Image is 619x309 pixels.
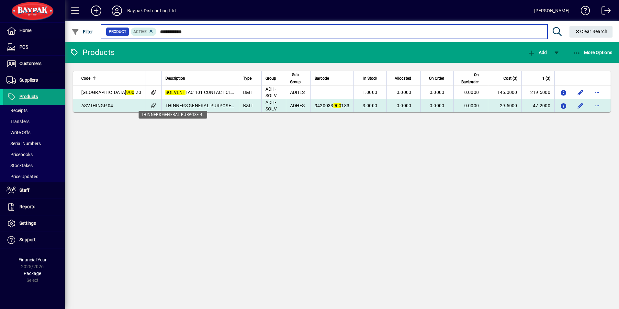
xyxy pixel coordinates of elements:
div: Code [81,75,141,82]
span: Sub Group [290,71,301,86]
div: Baypak Distributing Ltd [127,6,176,16]
span: Customers [19,61,41,66]
a: POS [3,39,65,55]
span: B&IT [243,90,253,95]
span: Barcode [315,75,329,82]
span: Price Updates [6,174,38,179]
button: Clear [569,26,613,38]
span: On Order [429,75,444,82]
span: Product [109,29,126,35]
span: Package [24,271,41,276]
em: 900 [333,103,342,108]
span: [GEOGRAPHIC_DATA] .20 [81,90,141,95]
a: Logout [597,1,611,22]
button: More Options [571,47,614,58]
a: Pricebooks [3,149,65,160]
button: More options [592,100,602,111]
span: ADH-SOLV [265,86,277,98]
span: Code [81,75,90,82]
span: Financial Year [18,257,47,262]
span: 0.0000 [430,103,445,108]
a: Receipts [3,105,65,116]
span: Staff [19,188,29,193]
em: SOLVENT [165,90,186,95]
span: Allocated [395,75,411,82]
a: Settings [3,215,65,232]
span: Description [165,75,185,82]
span: Active [133,29,147,34]
span: ASVTHINGP.04 [81,103,113,108]
span: Add [527,50,547,55]
div: Type [243,75,257,82]
span: Stocktakes [6,163,33,168]
a: Transfers [3,116,65,127]
td: 29.5000 [488,99,521,112]
td: 145.0000 [488,86,521,99]
span: Suppliers [19,77,38,83]
span: Transfers [6,119,29,124]
span: Write Offs [6,130,30,135]
a: Knowledge Base [576,1,590,22]
div: [PERSON_NAME] [534,6,569,16]
span: 3.0000 [363,103,377,108]
span: 1 ($) [542,75,550,82]
div: Allocated [390,75,417,82]
a: Stocktakes [3,160,65,171]
span: ADHES [290,103,305,108]
span: More Options [573,50,613,55]
td: 47.2000 [521,99,554,112]
button: Edit [575,87,586,97]
span: 0.0000 [464,90,479,95]
div: Sub Group [290,71,307,86]
span: Pricebooks [6,152,33,157]
div: In Stock [357,75,383,82]
td: 219.5000 [521,86,554,99]
div: Products [70,47,115,58]
a: Support [3,232,65,248]
span: Clear Search [575,29,608,34]
span: B&IT [243,103,253,108]
span: Type [243,75,252,82]
button: Add [526,47,548,58]
span: 0.0000 [430,90,445,95]
span: Group [265,75,276,82]
button: More options [592,87,602,97]
button: Edit [575,100,586,111]
a: Reports [3,199,65,215]
div: On Order [424,75,450,82]
span: Home [19,28,31,33]
span: Serial Numbers [6,141,41,146]
span: ADH-SOLV [265,100,277,111]
span: 0.0000 [397,103,411,108]
button: Profile [107,5,127,17]
span: POS [19,44,28,50]
span: Settings [19,221,36,226]
span: In Stock [363,75,377,82]
span: Cost ($) [503,75,517,82]
span: TAC 101 CONTACT CLEANER/THINNER 20L [165,90,277,95]
button: Add [86,5,107,17]
span: Filter [72,29,93,34]
mat-chip: Activation Status: Active [131,28,157,36]
span: 1.0000 [363,90,377,95]
div: Barcode [315,75,349,82]
em: 900 [126,90,134,95]
span: 0.0000 [464,103,479,108]
span: 0.0000 [397,90,411,95]
a: Staff [3,182,65,199]
a: Customers [3,56,65,72]
button: Filter [70,26,95,38]
span: ADHES [290,90,305,95]
div: On Backorder [457,71,485,86]
a: Suppliers [3,72,65,88]
span: Products [19,94,38,99]
a: Price Updates [3,171,65,182]
span: Support [19,237,36,242]
a: Write Offs [3,127,65,138]
span: Receipts [6,108,28,113]
span: Reports [19,204,35,209]
a: Home [3,23,65,39]
div: THINNERS GENERAL PURPOSE 4L [139,111,207,119]
span: THINNERS GENERAL PURPOSE 4L [165,103,238,108]
span: On Backorder [457,71,479,86]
